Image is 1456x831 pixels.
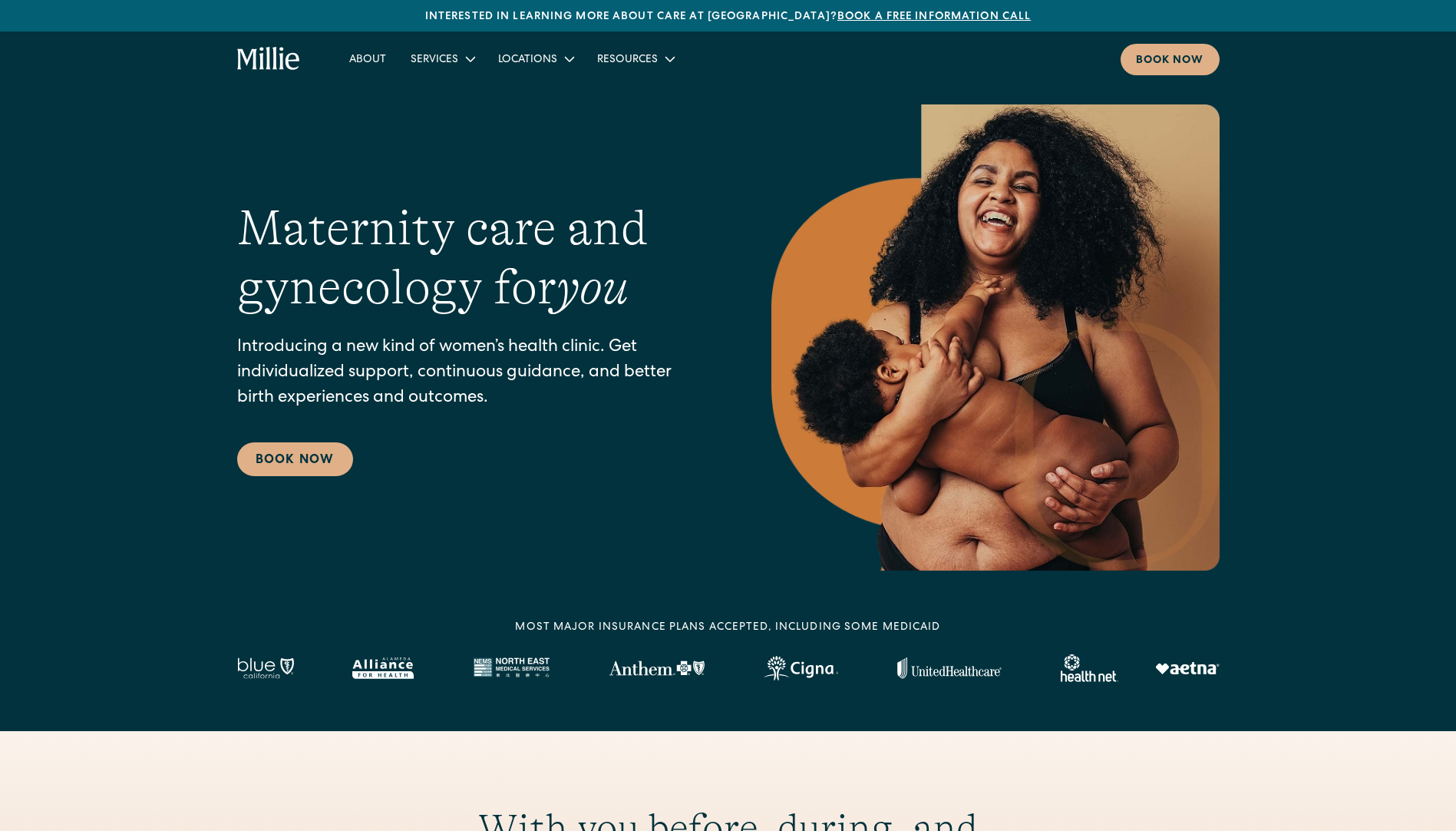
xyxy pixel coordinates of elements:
img: Smiling mother with her baby in arms, celebrating body positivity and the nurturing bond of postp... [771,104,1220,571]
a: Book Now [237,442,353,476]
a: Book now [1121,44,1220,75]
img: Aetna logo [1155,662,1220,674]
img: United Healthcare logo [897,657,1002,679]
img: North East Medical Services logo [473,657,550,679]
img: Alameda Alliance logo [352,657,413,679]
img: Healthnet logo [1061,654,1118,682]
img: Blue California logo [237,657,294,679]
a: About [337,46,398,71]
div: MOST MAJOR INSURANCE PLANS ACCEPTED, INCLUDING some MEDICAID [515,620,940,636]
div: Locations [486,46,585,71]
p: Introducing a new kind of women’s health clinic. Get individualized support, continuous guidance,... [237,336,710,412]
em: you [556,260,629,315]
div: Locations [498,52,557,68]
img: Anthem Logo [609,660,705,676]
img: Cigna logo [764,656,838,680]
a: home [237,47,301,71]
div: Book now [1136,53,1204,69]
div: Resources [585,46,685,71]
a: Book a free information call [837,12,1031,22]
div: Services [411,52,458,68]
h1: Maternity care and gynecology for [237,199,710,317]
div: Services [398,46,486,71]
div: Resources [597,52,658,68]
